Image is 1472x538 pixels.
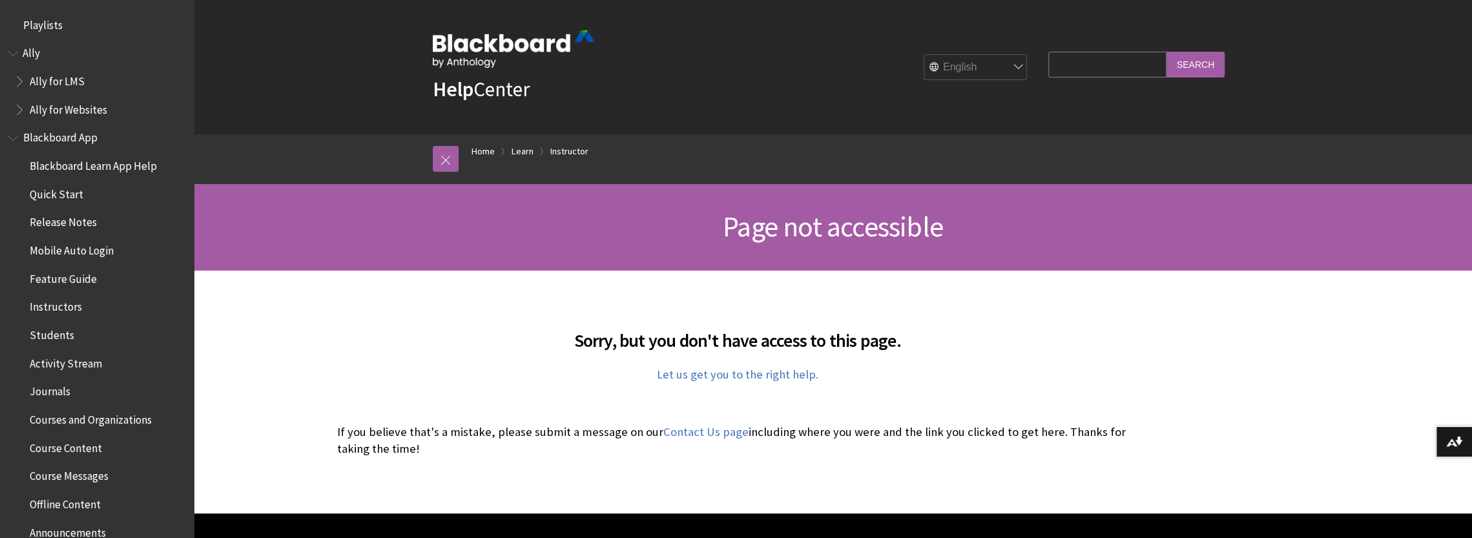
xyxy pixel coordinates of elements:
[337,311,1138,354] h2: Sorry, but you don't have access to this page.
[29,409,151,426] span: Courses and Organizations
[657,367,818,382] a: Let us get you to the right help.
[29,324,74,342] span: Students
[433,76,473,102] strong: Help
[924,55,1028,81] select: Site Language Selector
[29,381,70,398] span: Journals
[433,76,530,102] a: HelpCenter
[433,30,594,68] img: Blackboard by Anthology
[8,43,186,121] nav: Book outline for Anthology Ally Help
[550,143,588,160] a: Instructor
[8,14,186,36] nav: Book outline for Playlists
[29,353,101,370] span: Activity Stream
[472,143,495,160] a: Home
[29,240,113,257] span: Mobile Auto Login
[23,43,40,60] span: Ally
[23,14,62,32] span: Playlists
[29,296,81,314] span: Instructors
[29,493,100,511] span: Offline Content
[29,155,156,172] span: Blackboard Learn App Help
[29,268,96,285] span: Feature Guide
[337,424,1138,457] p: If you believe that's a mistake, please submit a message on our including where you were and the ...
[723,209,943,244] span: Page not accessible
[29,70,84,88] span: Ally for LMS
[29,212,96,229] span: Release Notes
[512,143,534,160] a: Learn
[1166,52,1225,77] input: Search
[29,183,83,201] span: Quick Start
[663,424,749,440] a: Contact Us page
[29,437,101,455] span: Course Content
[23,127,97,145] span: Blackboard App
[29,99,107,116] span: Ally for Websites
[29,466,108,483] span: Course Messages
